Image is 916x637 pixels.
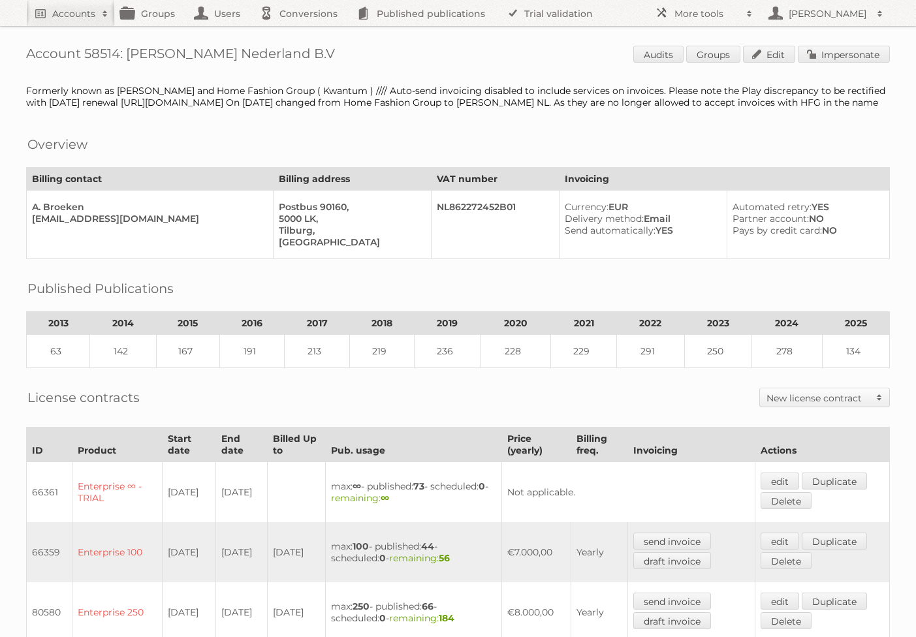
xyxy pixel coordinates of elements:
h2: [PERSON_NAME] [785,7,870,20]
div: YES [733,201,879,213]
th: ID [27,427,72,462]
a: Duplicate [802,593,867,610]
td: Yearly [571,522,627,582]
th: 2022 [617,312,684,335]
td: 228 [481,335,550,368]
td: 167 [156,335,219,368]
div: [EMAIL_ADDRESS][DOMAIN_NAME] [32,213,262,225]
a: Delete [761,612,812,629]
td: [DATE] [267,522,325,582]
span: Pays by credit card: [733,225,822,236]
div: Formerly known as [PERSON_NAME] and Home Fashion Group ( Kwantum ) //// Auto-send invoicing disab... [26,85,890,108]
div: NO [733,225,879,236]
td: [DATE] [162,462,216,523]
strong: 250 [353,600,370,612]
span: Partner account: [733,213,809,225]
th: Pub. usage [326,427,502,462]
a: send invoice [633,593,711,610]
th: 2021 [550,312,616,335]
td: Enterprise 100 [72,522,163,582]
div: 5000 LK, [279,213,420,225]
strong: 73 [413,480,424,492]
td: 250 [684,335,751,368]
th: 2014 [90,312,156,335]
a: edit [761,473,799,489]
td: 191 [220,335,285,368]
strong: 44 [421,540,434,552]
span: remaining: [389,612,454,624]
strong: ∞ [381,492,389,504]
a: Duplicate [802,533,867,550]
a: Audits [633,46,684,63]
strong: ∞ [353,480,361,492]
strong: 0 [479,480,485,492]
td: max: - published: - scheduled: - [326,462,502,523]
span: remaining: [389,552,450,564]
span: Delivery method: [565,213,644,225]
th: 2016 [220,312,285,335]
th: Invoicing [627,427,755,462]
span: Toggle [870,388,889,407]
h2: New license contract [766,392,870,405]
th: Billing freq. [571,427,627,462]
td: 142 [90,335,156,368]
td: NL862272452B01 [431,191,559,259]
td: 134 [822,335,890,368]
strong: 100 [353,540,369,552]
a: edit [761,533,799,550]
td: €7.000,00 [501,522,571,582]
h1: Account 58514: [PERSON_NAME] Nederland B.V [26,46,890,65]
strong: 0 [379,612,386,624]
th: 2024 [752,312,822,335]
td: 229 [550,335,616,368]
a: draft invoice [633,612,711,629]
a: draft invoice [633,552,711,569]
th: Actions [755,427,890,462]
td: Enterprise ∞ - TRIAL [72,462,163,523]
div: [GEOGRAPHIC_DATA] [279,236,420,248]
th: VAT number [431,168,559,191]
td: 236 [415,335,481,368]
div: EUR [565,201,716,213]
td: 219 [349,335,414,368]
a: edit [761,593,799,610]
th: 2020 [481,312,550,335]
th: 2013 [27,312,90,335]
td: Not applicable. [501,462,755,523]
td: [DATE] [216,462,268,523]
a: New license contract [760,388,889,407]
span: Automated retry: [733,201,812,213]
span: Send automatically: [565,225,655,236]
strong: 184 [439,612,454,624]
div: NO [733,213,879,225]
div: Tilburg, [279,225,420,236]
h2: Accounts [52,7,95,20]
div: Postbus 90160, [279,201,420,213]
a: Groups [686,46,740,63]
th: Billing contact [27,168,274,191]
td: 278 [752,335,822,368]
td: 66359 [27,522,72,582]
h2: More tools [674,7,740,20]
th: 2019 [415,312,481,335]
div: A. Broeken [32,201,262,213]
a: Edit [743,46,795,63]
a: Delete [761,552,812,569]
span: remaining: [331,492,389,504]
th: Invoicing [560,168,890,191]
th: Billed Up to [267,427,325,462]
th: Start date [162,427,216,462]
th: 2023 [684,312,751,335]
a: Impersonate [798,46,890,63]
td: 63 [27,335,90,368]
strong: 66 [422,600,434,612]
h2: Published Publications [27,279,174,298]
th: 2015 [156,312,219,335]
a: Delete [761,492,812,509]
h2: Overview [27,134,87,154]
th: 2018 [349,312,414,335]
td: [DATE] [216,522,268,582]
span: Currency: [565,201,608,213]
strong: 56 [439,552,450,564]
div: YES [565,225,716,236]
